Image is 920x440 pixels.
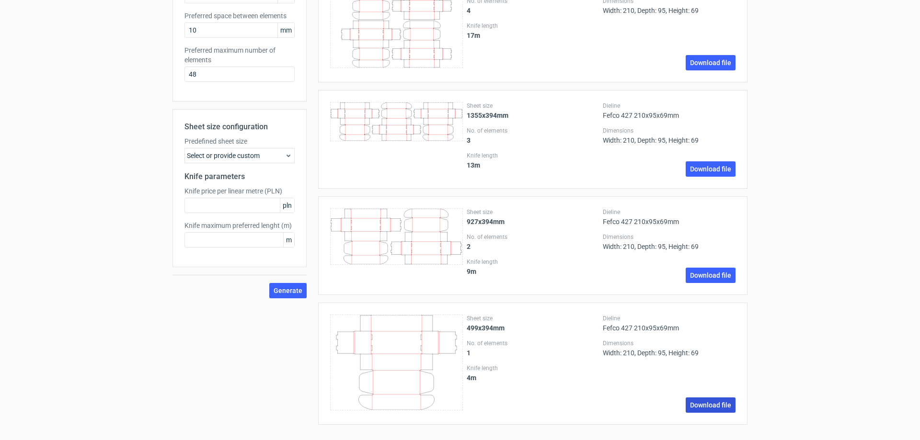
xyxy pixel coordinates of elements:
label: Dieline [603,208,736,216]
a: Download file [686,161,736,177]
label: Dieline [603,315,736,322]
a: Download file [686,268,736,283]
a: Download file [686,55,736,70]
h2: Knife parameters [184,171,295,182]
strong: 1355x394mm [467,112,508,119]
label: Knife length [467,22,599,30]
strong: 499x394mm [467,324,505,332]
strong: 17 m [467,32,480,39]
label: Dimensions [603,339,736,347]
label: Knife maximum preferred lenght (m) [184,221,295,230]
span: mm [277,23,294,37]
label: No. of elements [467,127,599,135]
a: Download file [686,397,736,413]
span: Generate [274,287,302,294]
label: Knife length [467,152,599,159]
strong: 13 m [467,161,480,169]
strong: 4 [467,7,471,14]
strong: 4 m [467,374,476,382]
h2: Sheet size configuration [184,121,295,133]
label: Sheet size [467,102,599,110]
div: Fefco 427 210x95x69mm [603,315,736,332]
strong: 9 m [467,268,476,275]
label: Knife price per linear metre (PLN) [184,186,295,196]
label: Predefined sheet size [184,136,295,146]
strong: 2 [467,243,471,250]
label: No. of elements [467,233,599,241]
label: Sheet size [467,208,599,216]
span: pln [280,198,294,213]
label: Dieline [603,102,736,110]
label: Dimensions [603,233,736,241]
div: Width: 210, Depth: 95, Height: 69 [603,127,736,144]
label: Preferred space between elements [184,11,295,21]
label: Dimensions [603,127,736,135]
div: Fefco 427 210x95x69mm [603,208,736,226]
strong: 3 [467,136,471,144]
button: Generate [269,283,307,298]
label: Knife length [467,364,599,372]
div: Fefco 427 210x95x69mm [603,102,736,119]
span: m [283,233,294,247]
div: Width: 210, Depth: 95, Height: 69 [603,233,736,250]
strong: 927x394mm [467,218,505,226]
div: Width: 210, Depth: 95, Height: 69 [603,339,736,357]
label: Knife length [467,258,599,266]
strong: 1 [467,349,471,357]
div: Select or provide custom [184,148,295,163]
label: Sheet size [467,315,599,322]
label: Preferred maximum number of elements [184,45,295,65]
label: No. of elements [467,339,599,347]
